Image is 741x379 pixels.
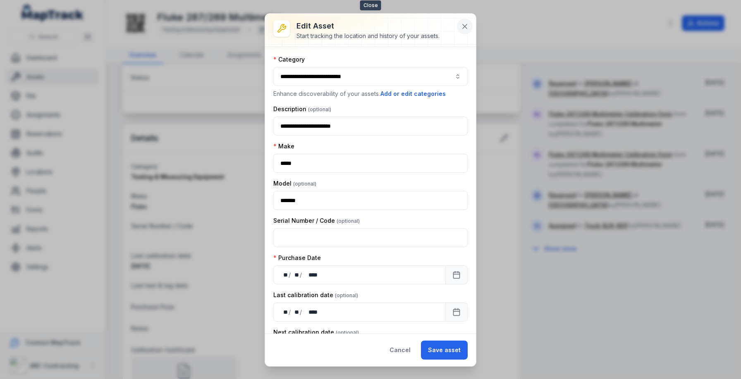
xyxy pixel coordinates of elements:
[380,89,446,98] button: Add or edit categories
[273,217,360,225] label: Serial Number / Code
[382,341,418,360] button: Cancel
[296,32,440,40] div: Start tracking the location and history of your assets.
[296,20,440,32] h3: Edit asset
[303,271,318,279] div: year,
[289,271,292,279] div: /
[273,179,316,188] label: Model
[292,271,300,279] div: month,
[280,308,289,316] div: day,
[273,89,468,98] p: Enhance discoverability of your assets.
[280,271,289,279] div: day,
[273,105,331,113] label: Description
[303,308,318,316] div: year,
[445,303,468,322] button: Calendar
[300,308,303,316] div: /
[292,308,300,316] div: month,
[289,308,292,316] div: /
[273,254,321,262] label: Purchase Date
[273,291,358,299] label: Last calibration date
[273,142,294,150] label: Make
[421,341,468,360] button: Save asset
[273,328,359,336] label: Next calibration date
[273,55,305,64] label: Category
[360,0,381,10] span: Close
[300,271,303,279] div: /
[445,265,468,284] button: Calendar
